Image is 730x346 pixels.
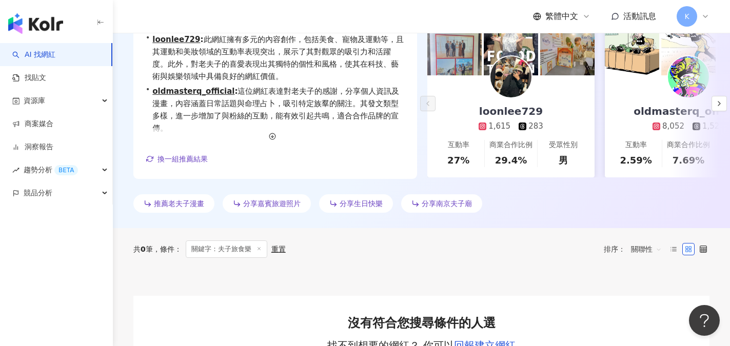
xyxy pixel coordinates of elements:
a: 洞察報告 [12,142,53,152]
span: 活動訊息 [623,11,656,21]
div: 8,052 [662,121,684,132]
span: 分享南京夫子廟 [422,199,472,208]
a: 找貼文 [12,73,46,83]
a: loonlee729 [152,35,200,44]
img: post-image [661,21,716,75]
div: 1,521 [702,121,724,132]
span: 資源庫 [24,89,45,112]
span: 此網紅擁有多元的內容創作，包括美食、寵物及運動等，且其運動和美妝領域的互動率表現突出，展示了其對觀眾的吸引力和活躍度。此外，對老夫子的喜愛表現出其獨特的個性和風格，使其在科技、藝術與娛樂領域中具... [152,33,405,83]
span: 關鍵字：夫子旅食樂 [186,240,267,258]
div: 共 筆 [133,245,153,253]
span: 推薦老夫子漫畫 [154,199,204,208]
div: 排序： [604,241,667,257]
div: • [146,85,405,134]
div: BETA [54,165,78,175]
div: 受眾性別 [549,140,578,150]
span: 換一組推薦結果 [157,155,208,163]
div: 互動率 [448,140,469,150]
img: logo [8,13,63,34]
div: 互動率 [625,140,647,150]
span: 關聯性 [631,241,662,257]
div: 7.69% [673,154,704,167]
span: : [201,35,204,44]
div: 1,615 [488,121,510,132]
span: 0 [141,245,146,253]
div: 商業合作比例 [489,140,532,150]
img: post-image [540,21,595,75]
img: KOL Avatar [490,56,531,97]
span: 分享生日快樂 [340,199,383,208]
div: 重置 [271,245,286,253]
span: 繁體中文 [545,11,578,22]
a: oldmasterq_official [152,87,234,96]
a: searchAI 找網紅 [12,50,55,60]
div: loonlee729 [469,104,553,118]
div: 2.59% [620,154,652,167]
span: 這位網紅表達對老夫子的感謝，分享個人資訊及漫畫，內容涵蓋日常話題與命理占卜，吸引特定族羣的關注。其發文類型多樣，進一步增加了與粉絲的互動，能有效引起共鳴，適合合作品牌的宣傳。 [152,85,405,134]
img: KOL Avatar [668,56,709,97]
button: 換一組推薦結果 [146,151,208,167]
span: : [234,87,238,96]
div: 男 [559,154,568,167]
span: 競品分析 [24,181,52,205]
a: 商案媒合 [12,119,53,129]
a: loonlee7291,615283互動率27%商業合作比例29.4%受眾性別男 [427,75,595,177]
iframe: Help Scout Beacon - Open [689,305,720,336]
span: 條件 ： [153,245,182,253]
div: 商業合作比例 [667,140,710,150]
div: 27% [447,154,469,167]
div: 283 [528,121,543,132]
span: 趨勢分析 [24,158,78,181]
div: 29.4% [495,154,527,167]
h2: 沒有符合您搜尋條件的人選 [325,316,518,331]
div: • [146,33,405,83]
span: 分享嘉賓旅遊照片 [243,199,301,208]
span: K [684,11,689,22]
img: post-image [427,21,482,75]
img: post-image [605,21,659,75]
img: post-image [484,21,538,75]
span: rise [12,167,19,174]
